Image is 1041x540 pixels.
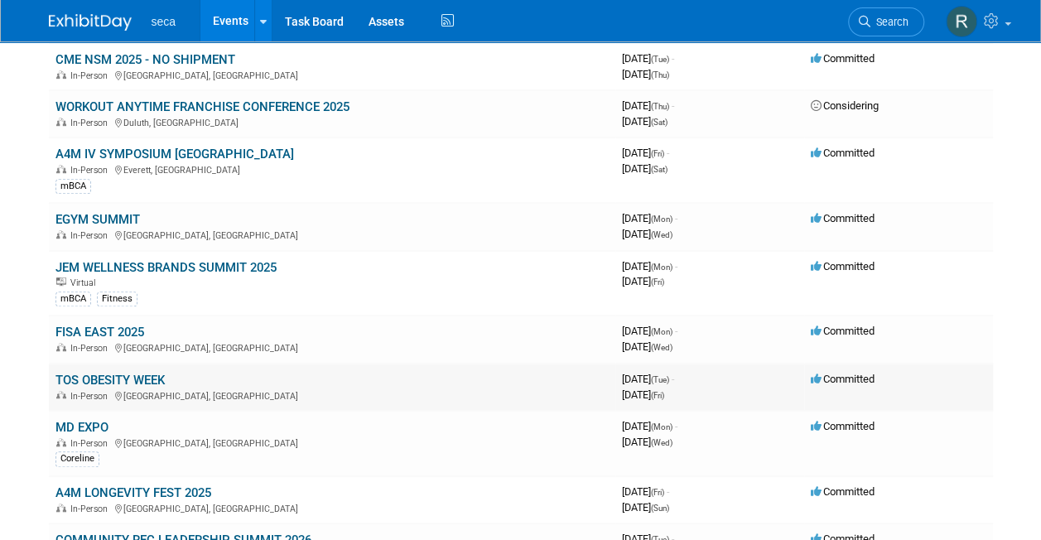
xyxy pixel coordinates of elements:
[622,68,669,80] span: [DATE]
[622,485,669,498] span: [DATE]
[55,420,108,435] a: MD EXPO
[55,179,91,194] div: mBCA
[946,6,977,37] img: Rachel Jordan
[622,162,667,175] span: [DATE]
[811,485,875,498] span: Committed
[622,340,672,353] span: [DATE]
[675,260,677,272] span: -
[56,165,66,173] img: In-Person Event
[811,99,879,112] span: Considering
[651,102,669,111] span: (Thu)
[811,373,875,385] span: Committed
[622,325,677,337] span: [DATE]
[55,325,144,340] a: FISA EAST 2025
[622,228,672,240] span: [DATE]
[651,149,664,158] span: (Fri)
[70,165,113,176] span: In-Person
[622,275,664,287] span: [DATE]
[622,147,669,159] span: [DATE]
[651,488,664,497] span: (Fri)
[622,115,667,128] span: [DATE]
[672,99,674,112] span: -
[152,15,176,28] span: seca
[55,340,609,354] div: [GEOGRAPHIC_DATA], [GEOGRAPHIC_DATA]
[622,212,677,224] span: [DATE]
[811,420,875,432] span: Committed
[56,504,66,512] img: In-Person Event
[651,55,669,64] span: (Tue)
[55,501,609,514] div: [GEOGRAPHIC_DATA], [GEOGRAPHIC_DATA]
[811,147,875,159] span: Committed
[55,451,99,466] div: Coreline
[622,260,677,272] span: [DATE]
[870,16,908,28] span: Search
[675,420,677,432] span: -
[55,373,165,388] a: TOS OBESITY WEEK
[811,212,875,224] span: Committed
[70,70,113,81] span: In-Person
[622,52,674,65] span: [DATE]
[622,373,674,385] span: [DATE]
[70,277,100,288] span: Virtual
[622,501,669,513] span: [DATE]
[55,212,140,227] a: EGYM SUMMIT
[55,115,609,128] div: Duluth, [GEOGRAPHIC_DATA]
[675,325,677,337] span: -
[55,99,349,114] a: WORKOUT ANYTIME FRANCHISE CONFERENCE 2025
[622,388,664,401] span: [DATE]
[55,52,235,67] a: CME NSM 2025 - NO SHIPMENT
[56,343,66,351] img: In-Person Event
[622,420,677,432] span: [DATE]
[651,391,664,400] span: (Fri)
[651,375,669,384] span: (Tue)
[56,230,66,239] img: In-Person Event
[651,230,672,239] span: (Wed)
[811,260,875,272] span: Committed
[672,373,674,385] span: -
[651,277,664,287] span: (Fri)
[848,7,924,36] a: Search
[55,292,91,306] div: mBCA
[56,277,66,286] img: Virtual Event
[622,99,674,112] span: [DATE]
[651,165,667,174] span: (Sat)
[56,70,66,79] img: In-Person Event
[56,391,66,399] img: In-Person Event
[70,343,113,354] span: In-Person
[70,391,113,402] span: In-Person
[651,70,669,80] span: (Thu)
[49,14,132,31] img: ExhibitDay
[651,343,672,352] span: (Wed)
[55,485,211,500] a: A4M LONGEVITY FEST 2025
[55,388,609,402] div: [GEOGRAPHIC_DATA], [GEOGRAPHIC_DATA]
[56,438,66,446] img: In-Person Event
[55,162,609,176] div: Everett, [GEOGRAPHIC_DATA]
[70,230,113,241] span: In-Person
[55,436,609,449] div: [GEOGRAPHIC_DATA], [GEOGRAPHIC_DATA]
[651,438,672,447] span: (Wed)
[667,147,669,159] span: -
[675,212,677,224] span: -
[70,438,113,449] span: In-Person
[97,292,137,306] div: Fitness
[651,118,667,127] span: (Sat)
[56,118,66,126] img: In-Person Event
[651,215,672,224] span: (Mon)
[55,68,609,81] div: [GEOGRAPHIC_DATA], [GEOGRAPHIC_DATA]
[651,327,672,336] span: (Mon)
[70,118,113,128] span: In-Person
[55,260,277,275] a: JEM WELLNESS BRANDS SUMMIT 2025
[811,325,875,337] span: Committed
[667,485,669,498] span: -
[55,228,609,241] div: [GEOGRAPHIC_DATA], [GEOGRAPHIC_DATA]
[651,263,672,272] span: (Mon)
[622,436,672,448] span: [DATE]
[651,504,669,513] span: (Sun)
[651,422,672,432] span: (Mon)
[811,52,875,65] span: Committed
[672,52,674,65] span: -
[55,147,294,162] a: A4M IV SYMPOSIUM [GEOGRAPHIC_DATA]
[70,504,113,514] span: In-Person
